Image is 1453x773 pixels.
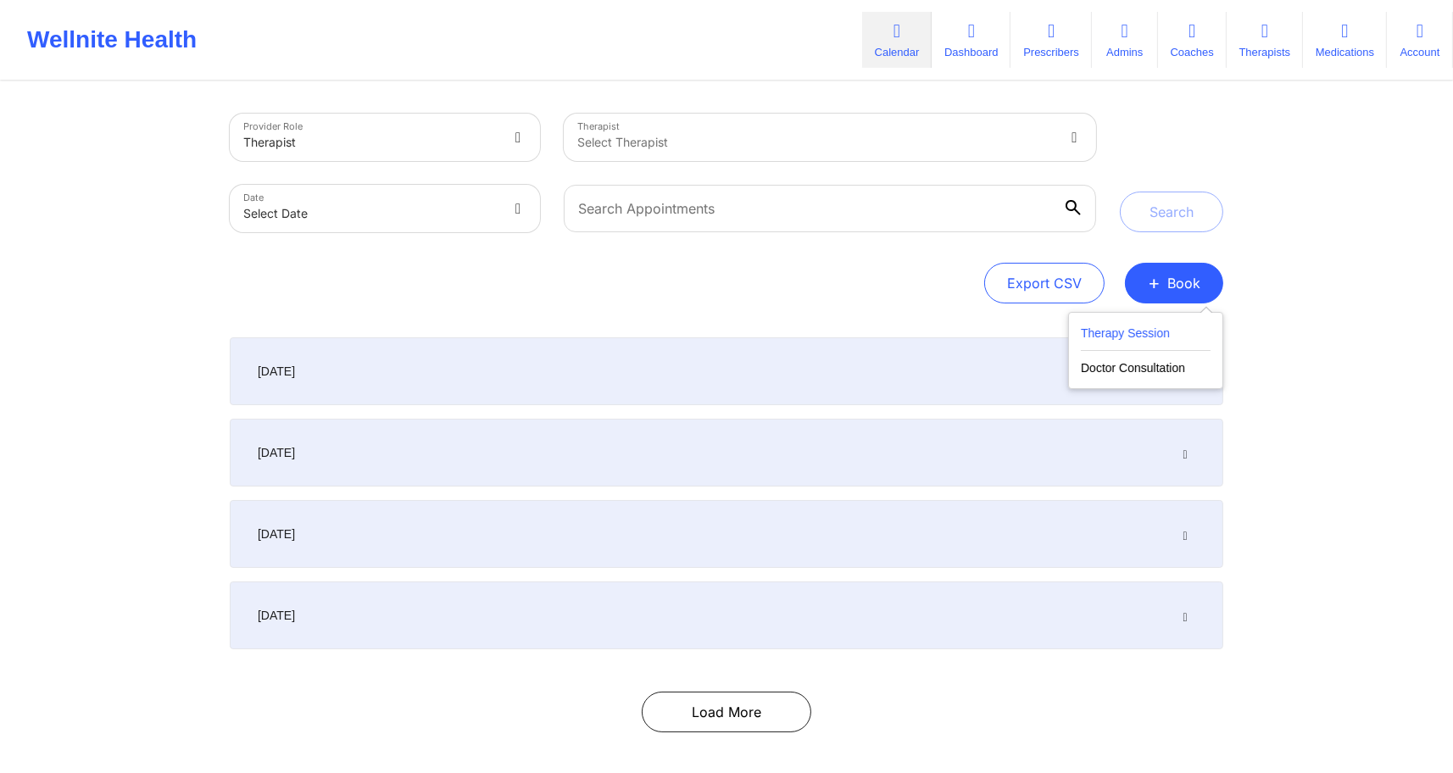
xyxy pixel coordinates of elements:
button: +Book [1125,263,1223,303]
span: + [1148,278,1161,287]
a: Account [1387,12,1453,68]
button: Doctor Consultation [1081,351,1211,378]
a: Therapists [1227,12,1303,68]
a: Calendar [862,12,932,68]
button: Export CSV [984,263,1105,303]
a: Medications [1303,12,1387,68]
span: [DATE] [258,363,295,380]
a: Admins [1092,12,1158,68]
div: Therapist [243,124,498,161]
span: [DATE] [258,444,295,461]
span: [DATE] [258,526,295,542]
a: Dashboard [932,12,1010,68]
input: Search Appointments [564,185,1096,232]
button: Load More [642,692,811,732]
a: Coaches [1158,12,1227,68]
button: Search [1120,192,1223,232]
span: [DATE] [258,607,295,624]
a: Prescribers [1010,12,1091,68]
div: Select Date [243,195,498,232]
button: Therapy Session [1081,323,1211,351]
